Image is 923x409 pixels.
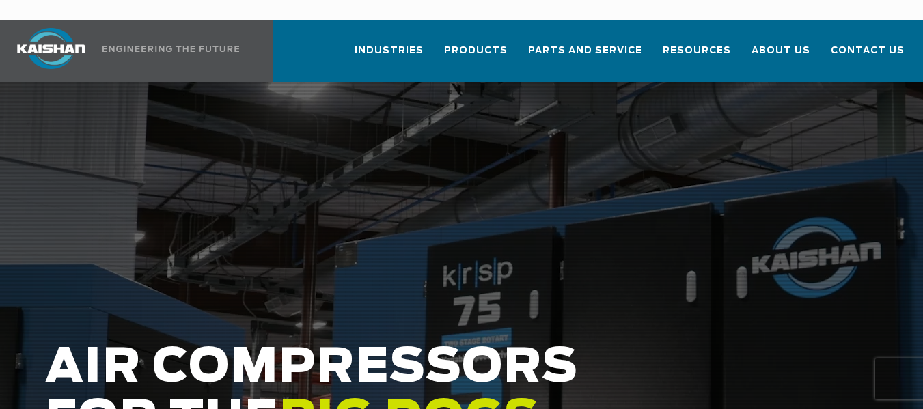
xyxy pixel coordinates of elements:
[355,33,424,79] a: Industries
[663,43,731,59] span: Resources
[355,43,424,59] span: Industries
[831,43,905,59] span: Contact Us
[752,43,810,59] span: About Us
[528,33,642,79] a: Parts and Service
[102,46,239,52] img: Engineering the future
[663,33,731,79] a: Resources
[444,43,508,59] span: Products
[831,33,905,79] a: Contact Us
[752,33,810,79] a: About Us
[444,33,508,79] a: Products
[528,43,642,59] span: Parts and Service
